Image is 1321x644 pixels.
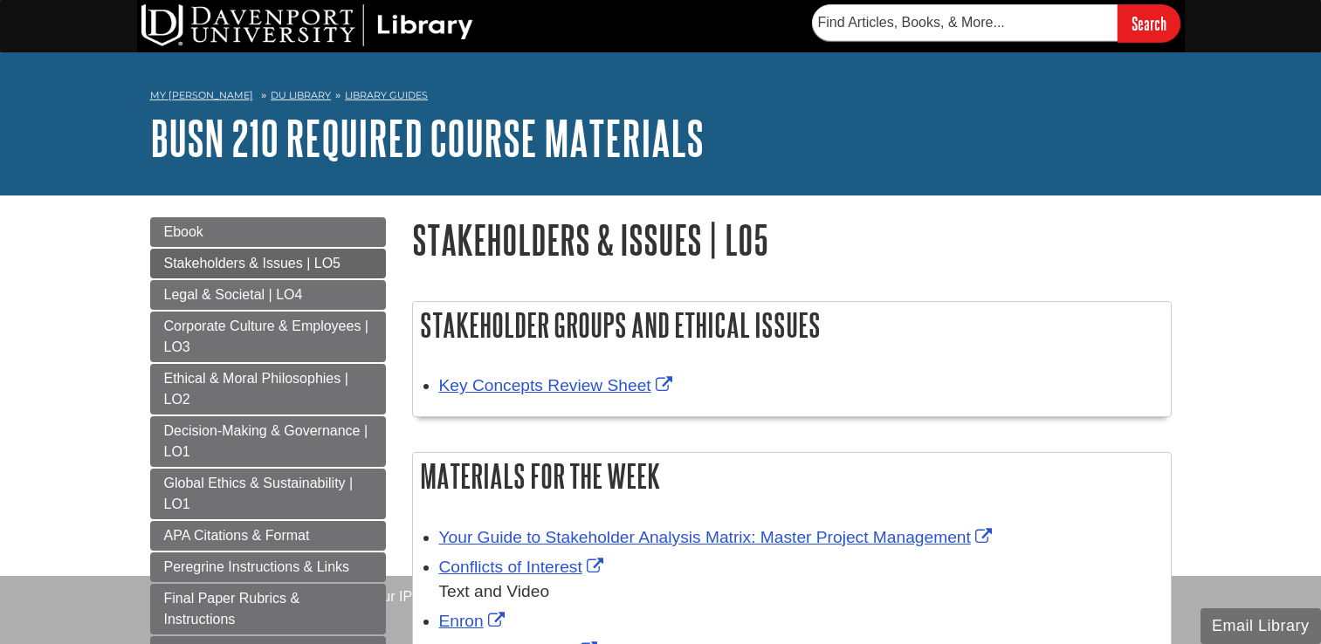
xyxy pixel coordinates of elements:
[164,476,354,511] span: Global Ethics & Sustainability | LO1
[1118,4,1180,42] input: Search
[439,528,996,546] a: Link opens in new window
[164,591,300,627] span: Final Paper Rubrics & Instructions
[439,579,1162,605] div: Text and Video
[164,287,303,302] span: Legal & Societal | LO4
[150,312,386,362] a: Corporate Culture & Employees | LO3
[439,376,677,394] a: Link opens in new window
[150,521,386,551] a: APA Citations & Format
[345,89,428,101] a: Library Guides
[150,584,386,634] a: Final Paper Rubrics & Instructions
[164,224,203,239] span: Ebook
[812,4,1118,41] input: Find Articles, Books, & More...
[271,89,331,101] a: DU Library
[150,111,704,165] a: BUSN 210 Required Course Materials
[439,558,608,576] a: Link opens in new window
[164,559,350,574] span: Peregrine Instructions & Links
[812,4,1180,42] form: Searches DU Library's articles, books, and more
[150,552,386,582] a: Peregrine Instructions & Links
[1201,608,1321,644] button: Email Library
[413,453,1171,499] h2: Materials for the Week
[150,280,386,310] a: Legal & Societal | LO4
[164,319,368,354] span: Corporate Culture & Employees | LO3
[150,217,386,247] a: Ebook
[164,256,341,271] span: Stakeholders & Issues | LO5
[439,612,509,630] a: Link opens in new window
[164,371,348,407] span: Ethical & Moral Philosophies | LO2
[412,217,1172,262] h1: Stakeholders & Issues | LO5
[150,416,386,467] a: Decision-Making & Governance | LO1
[150,84,1172,112] nav: breadcrumb
[150,364,386,414] a: Ethical & Moral Philosophies | LO2
[150,88,253,103] a: My [PERSON_NAME]
[164,528,310,543] span: APA Citations & Format
[164,423,368,459] span: Decision-Making & Governance | LO1
[413,302,1171,348] h2: Stakeholder Groups and Ethical Issues
[150,249,386,278] a: Stakeholders & Issues | LO5
[141,4,473,46] img: DU Library
[150,469,386,519] a: Global Ethics & Sustainability | LO1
